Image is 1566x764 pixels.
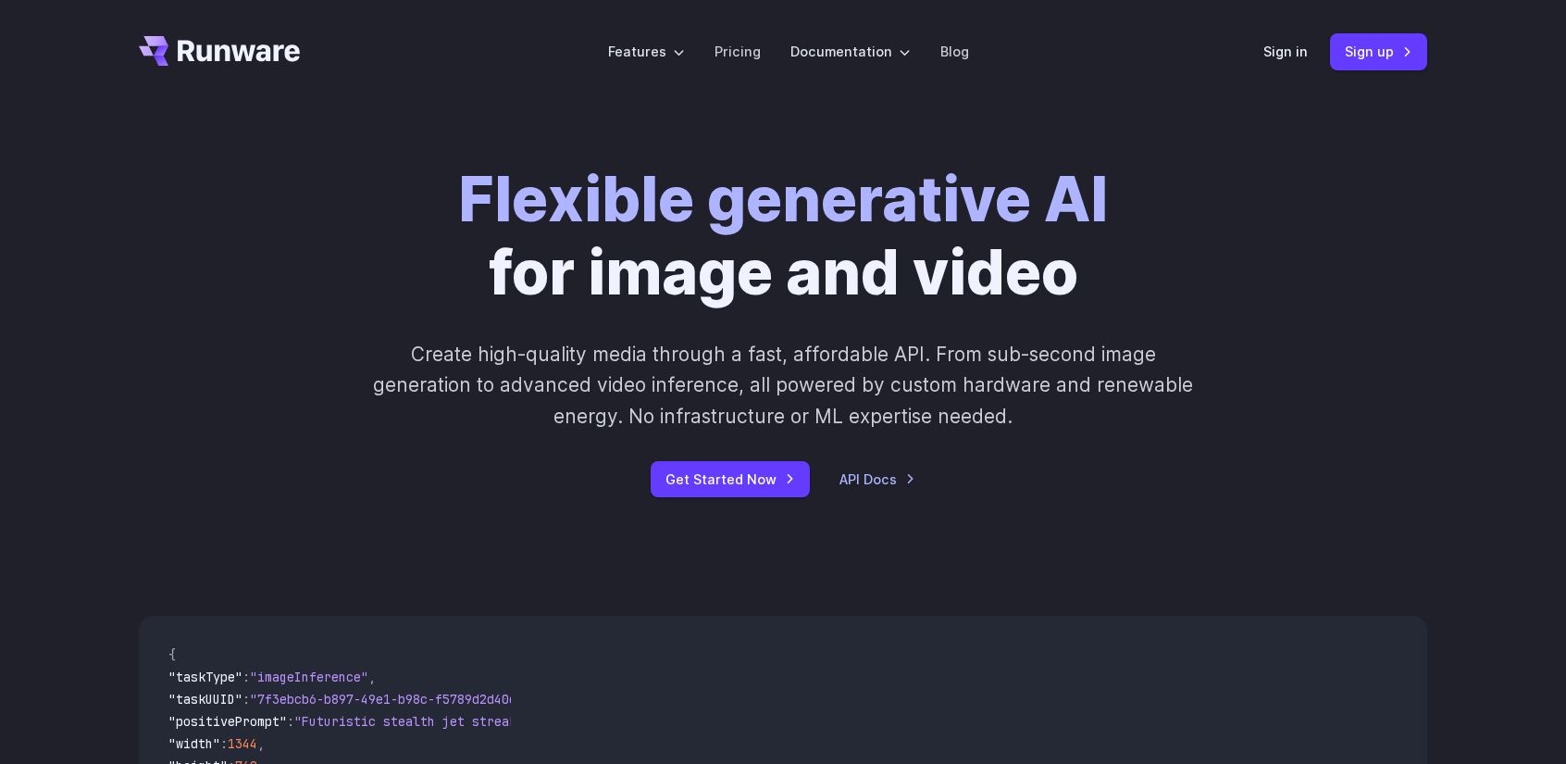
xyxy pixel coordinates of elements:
[651,461,810,497] a: Get Started Now
[608,41,685,62] label: Features
[257,735,265,752] span: ,
[294,713,968,730] span: "Futuristic stealth jet streaking through a neon-lit cityscape with glowing purple exhaust"
[168,691,242,708] span: "taskUUID"
[940,41,969,62] a: Blog
[228,735,257,752] span: 1344
[220,735,228,752] span: :
[790,41,911,62] label: Documentation
[1330,33,1427,69] a: Sign up
[242,669,250,685] span: :
[1263,41,1308,62] a: Sign in
[250,669,368,685] span: "imageInference"
[139,36,300,66] a: Go to /
[458,163,1108,309] h1: for image and video
[168,713,287,730] span: "positivePrompt"
[715,41,761,62] a: Pricing
[168,646,176,663] span: {
[458,162,1108,236] strong: Flexible generative AI
[287,713,294,730] span: :
[839,469,915,490] a: API Docs
[168,669,242,685] span: "taskType"
[371,339,1196,432] p: Create high-quality media through a fast, affordable API. From sub-second image generation to adv...
[168,735,220,752] span: "width"
[242,691,250,708] span: :
[368,669,376,685] span: ,
[250,691,531,708] span: "7f3ebcb6-b897-49e1-b98c-f5789d2d40d7"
